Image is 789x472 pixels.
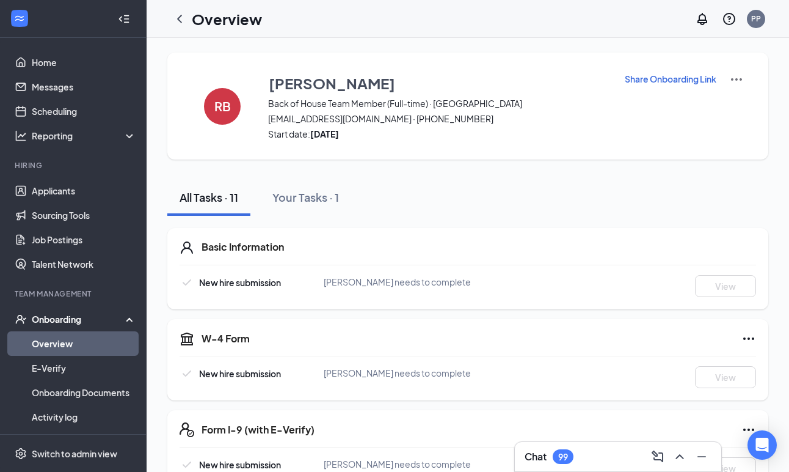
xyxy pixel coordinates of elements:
span: Start date: [268,128,609,140]
svg: Settings [15,448,27,460]
span: [PERSON_NAME] needs to complete [324,459,471,470]
span: New hire submission [199,368,281,379]
svg: ChevronUp [672,449,687,464]
div: 99 [558,452,568,462]
button: Minimize [692,447,711,466]
svg: Ellipses [741,422,756,437]
div: Team Management [15,289,134,299]
svg: UserCheck [15,313,27,325]
a: Talent Network [32,252,136,276]
a: Job Postings [32,227,136,252]
h5: Form I-9 (with E-Verify) [202,423,315,437]
svg: User [180,240,194,255]
h5: Basic Information [202,240,284,254]
a: Activity log [32,405,136,429]
div: Hiring [15,160,134,171]
svg: Collapse [118,13,130,25]
button: ChevronUp [670,447,689,466]
div: Switch to admin view [32,448,117,460]
svg: FormI9EVerifyIcon [180,422,194,437]
span: New hire submission [199,459,281,470]
svg: ChevronLeft [172,12,187,26]
button: ComposeMessage [648,447,667,466]
div: Reporting [32,130,137,142]
span: Back of House Team Member (Full-time) · [GEOGRAPHIC_DATA] [268,97,609,109]
span: New hire submission [199,277,281,288]
svg: Checkmark [180,457,194,472]
div: Onboarding [32,313,126,325]
svg: Checkmark [180,366,194,381]
a: Scheduling [32,99,136,124]
svg: Minimize [694,449,709,464]
h5: W-4 Form [202,332,250,345]
svg: TaxGovernmentIcon [180,331,194,346]
div: Your Tasks · 1 [272,190,339,205]
a: Team [32,429,136,454]
strong: [DATE] [310,128,339,139]
span: [PERSON_NAME] needs to complete [324,367,471,378]
span: [EMAIL_ADDRESS][DOMAIN_NAME] · [PHONE_NUMBER] [268,112,609,125]
a: Messages [32,75,136,99]
div: Open Intercom Messenger [747,430,777,460]
button: [PERSON_NAME] [268,72,609,94]
button: View [695,366,756,388]
a: Onboarding Documents [32,380,136,405]
a: Overview [32,331,136,356]
div: PP [751,13,761,24]
svg: Ellipses [741,331,756,346]
h3: Chat [525,450,547,463]
a: E-Verify [32,356,136,380]
svg: ComposeMessage [650,449,665,464]
svg: Notifications [695,12,710,26]
a: Applicants [32,179,136,203]
h4: RB [214,102,231,111]
div: All Tasks · 11 [180,190,238,205]
a: Sourcing Tools [32,203,136,227]
p: Share Onboarding Link [625,73,716,85]
img: More Actions [729,72,744,87]
h3: [PERSON_NAME] [269,73,395,94]
svg: QuestionInfo [722,12,736,26]
svg: Checkmark [180,275,194,290]
svg: WorkstreamLogo [13,12,26,24]
svg: Analysis [15,130,27,142]
button: Share Onboarding Link [624,72,717,86]
a: Home [32,50,136,75]
button: View [695,275,756,297]
span: [PERSON_NAME] needs to complete [324,276,471,287]
button: RB [192,72,253,140]
h1: Overview [192,9,262,29]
